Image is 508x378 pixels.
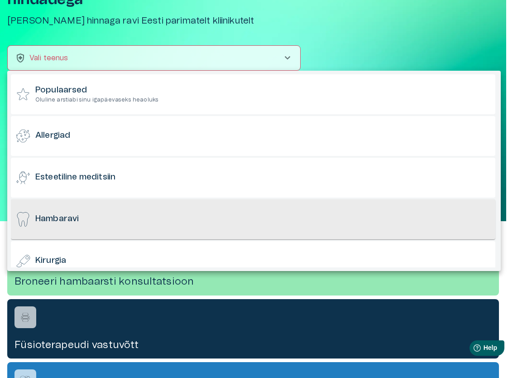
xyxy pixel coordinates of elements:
iframe: Help widget launcher [437,337,508,362]
h6: Populaarsed [35,85,158,96]
h6: Kirurgia [35,255,66,267]
h6: Hambaravi [35,213,79,225]
h6: Esteetiline meditsiin [35,172,115,183]
p: Oluline arstiabi sinu igapäevaseks heaoluks [35,96,158,104]
h6: Allergiad [35,130,70,141]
